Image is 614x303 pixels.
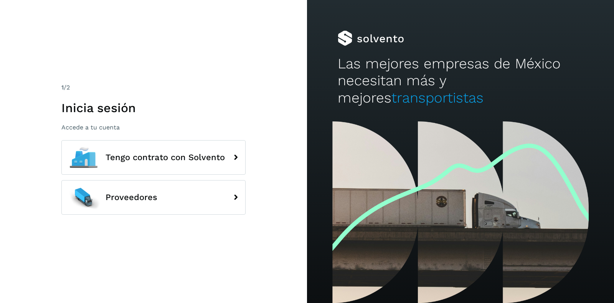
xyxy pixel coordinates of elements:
h2: Las mejores empresas de México necesitan más y mejores [338,55,583,106]
div: /2 [61,83,246,92]
button: Proveedores [61,180,246,215]
button: Tengo contrato con Solvento [61,140,246,175]
span: Proveedores [106,193,157,202]
span: transportistas [391,89,484,106]
span: 1 [61,84,64,91]
span: Tengo contrato con Solvento [106,153,225,162]
h1: Inicia sesión [61,101,246,115]
p: Accede a tu cuenta [61,124,246,131]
